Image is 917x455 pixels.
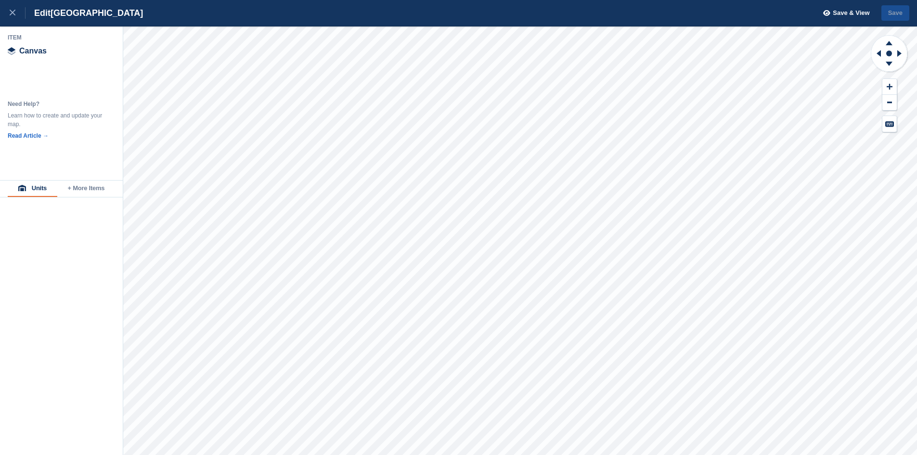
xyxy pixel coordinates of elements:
[882,95,897,111] button: Zoom Out
[881,5,909,21] button: Save
[833,8,869,18] span: Save & View
[882,116,897,132] button: Keyboard Shortcuts
[26,7,143,19] div: Edit [GEOGRAPHIC_DATA]
[8,34,116,41] div: Item
[882,79,897,95] button: Zoom In
[8,111,104,129] div: Learn how to create and update your map.
[8,47,15,55] img: canvas-icn.9d1aba5b.svg
[57,181,115,197] button: + More Items
[818,5,870,21] button: Save & View
[19,47,47,55] span: Canvas
[8,100,104,108] div: Need Help?
[8,181,57,197] button: Units
[8,132,49,139] a: Read Article →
